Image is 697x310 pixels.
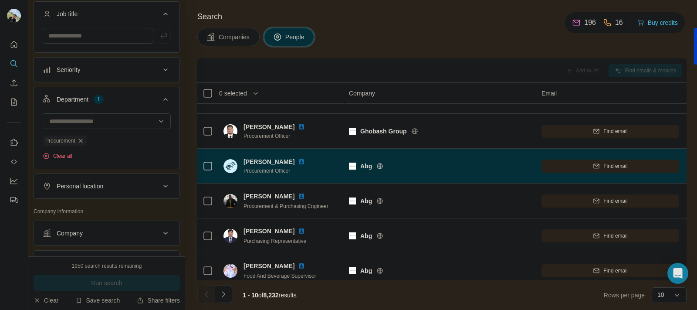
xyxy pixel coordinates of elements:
[243,292,258,299] span: 1 - 10
[360,127,407,136] span: Ghobash Group
[197,10,687,23] h4: Search
[541,229,679,242] button: Find email
[285,33,305,41] span: People
[34,176,179,197] button: Personal location
[349,232,356,239] img: Logo of Abg
[34,89,179,113] button: Department1
[603,232,627,240] span: Find email
[604,291,645,300] span: Rows per page
[45,137,75,145] span: Procurement
[349,198,356,204] img: Logo of Abg
[541,264,679,277] button: Find email
[219,89,247,98] span: 0 selected
[34,208,180,215] p: Company information
[34,3,179,28] button: Job title
[57,182,103,191] div: Personal location
[360,197,372,205] span: Abg
[298,123,305,130] img: LinkedIn logo
[7,173,21,189] button: Dashboard
[34,59,179,80] button: Seniority
[34,223,179,244] button: Company
[615,17,623,28] p: 16
[244,192,294,201] span: [PERSON_NAME]
[223,124,237,138] img: Avatar
[223,194,237,208] img: Avatar
[264,292,279,299] span: 8,232
[541,125,679,138] button: Find email
[34,252,179,273] button: Industry
[215,286,232,303] button: Navigate to next page
[541,160,679,173] button: Find email
[258,292,264,299] span: of
[219,33,250,41] span: Companies
[584,17,596,28] p: 196
[7,75,21,91] button: Enrich CSV
[244,157,294,166] span: [PERSON_NAME]
[137,296,180,305] button: Share filters
[360,266,372,275] span: Abg
[349,128,356,135] img: Logo of Ghobash Group
[34,296,58,305] button: Clear
[244,98,345,105] span: Head of Procurement, Contracts & Logistics
[541,89,557,98] span: Email
[603,162,627,170] span: Find email
[657,290,664,299] p: 10
[7,135,21,150] button: Use Surfe on LinkedIn
[360,162,372,170] span: Abg
[7,56,21,72] button: Search
[244,273,316,279] span: Food And Beverage Supervisor
[243,292,297,299] span: results
[223,264,237,278] img: Avatar
[244,238,306,244] span: Purchasing Representative
[75,296,120,305] button: Save search
[244,132,315,140] span: Procurement Officer
[223,159,237,173] img: Avatar
[57,10,78,18] div: Job title
[7,9,21,23] img: Avatar
[7,37,21,52] button: Quick start
[298,262,305,269] img: LinkedIn logo
[244,167,315,175] span: Procurement Officer
[7,154,21,170] button: Use Surfe API
[603,127,627,135] span: Find email
[298,193,305,200] img: LinkedIn logo
[244,262,294,270] span: [PERSON_NAME]
[603,197,627,205] span: Find email
[541,194,679,208] button: Find email
[298,228,305,235] img: LinkedIn logo
[298,158,305,165] img: LinkedIn logo
[57,229,83,238] div: Company
[349,163,356,170] img: Logo of Abg
[667,263,688,284] div: Open Intercom Messenger
[57,65,80,74] div: Seniority
[349,267,356,274] img: Logo of Abg
[43,152,72,160] button: Clear all
[603,267,627,275] span: Find email
[223,229,237,243] img: Avatar
[244,123,294,131] span: [PERSON_NAME]
[7,192,21,208] button: Feedback
[7,94,21,110] button: My lists
[349,89,375,98] span: Company
[360,232,372,240] span: Abg
[637,17,678,29] button: Buy credits
[244,228,294,235] span: [PERSON_NAME]
[72,262,142,270] div: 1950 search results remaining
[244,203,328,209] span: Procurement & Purchasing Engineer
[94,95,104,103] div: 1
[57,95,88,104] div: Department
